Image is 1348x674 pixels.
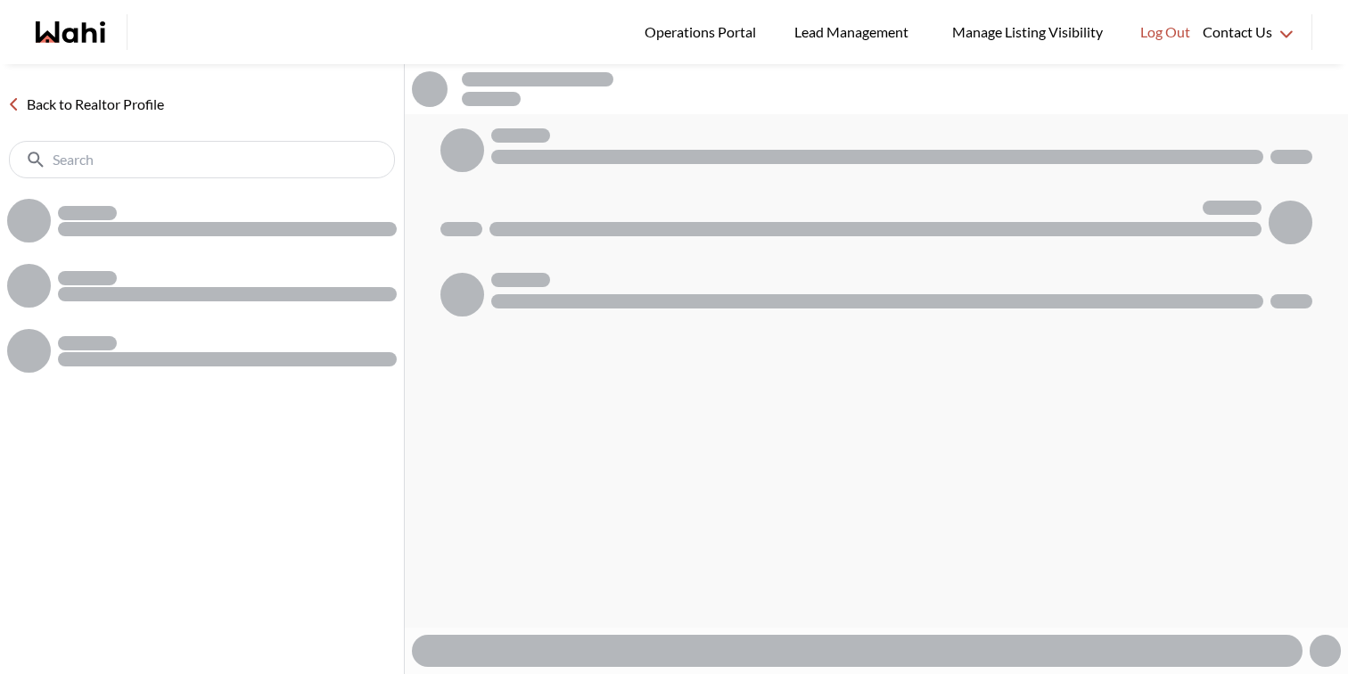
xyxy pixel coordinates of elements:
span: Lead Management [794,21,915,44]
a: Wahi homepage [36,21,105,43]
span: Log Out [1140,21,1190,44]
span: Operations Portal [645,21,762,44]
span: Manage Listing Visibility [947,21,1108,44]
input: Search [53,151,355,168]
